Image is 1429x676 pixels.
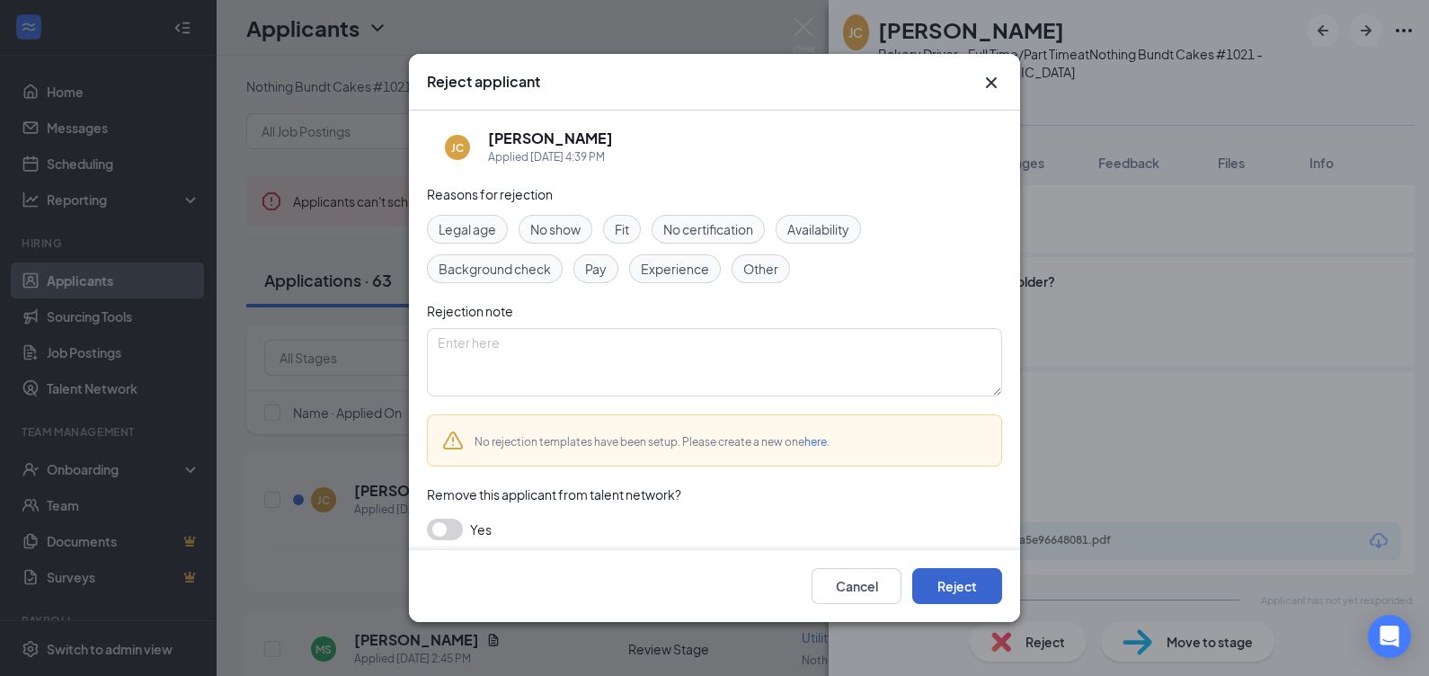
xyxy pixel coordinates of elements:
[804,435,827,449] a: here
[427,303,513,319] span: Rejection note
[427,186,553,202] span: Reasons for rejection
[615,219,629,239] span: Fit
[427,72,540,92] h3: Reject applicant
[1368,615,1411,658] div: Open Intercom Messenger
[585,259,607,279] span: Pay
[470,519,492,540] span: Yes
[743,259,778,279] span: Other
[530,219,581,239] span: No show
[439,219,496,239] span: Legal age
[439,259,551,279] span: Background check
[912,568,1002,604] button: Reject
[981,72,1002,93] svg: Cross
[427,486,681,503] span: Remove this applicant from talent network?
[488,148,613,166] div: Applied [DATE] 4:39 PM
[488,129,613,148] h5: [PERSON_NAME]
[787,219,849,239] span: Availability
[981,72,1002,93] button: Close
[442,430,464,451] svg: Warning
[812,568,901,604] button: Cancel
[641,259,709,279] span: Experience
[475,435,830,449] span: No rejection templates have been setup. Please create a new one .
[451,140,464,156] div: JC
[663,219,753,239] span: No certification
